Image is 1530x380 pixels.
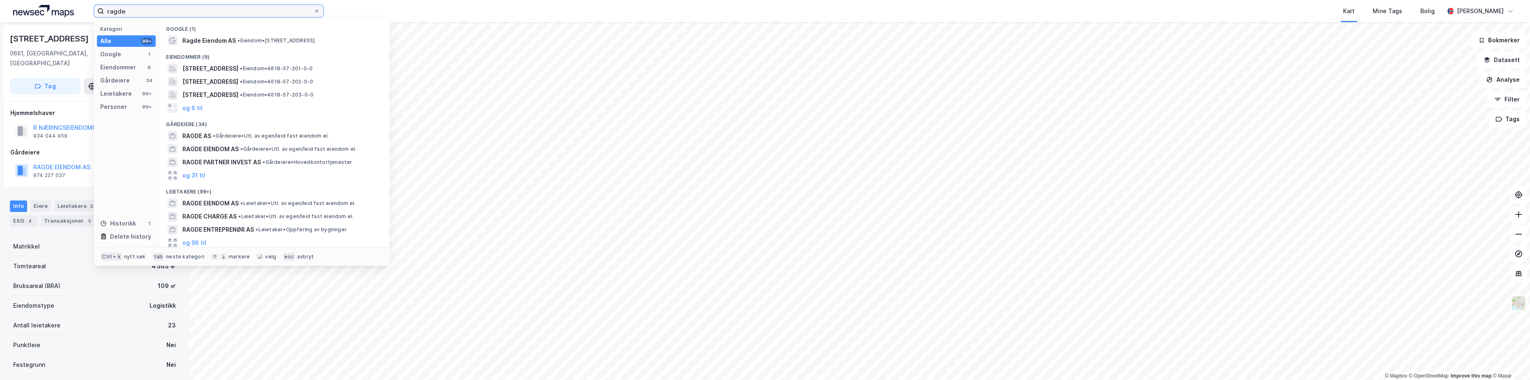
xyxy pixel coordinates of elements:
[1451,373,1491,379] a: Improve this map
[213,133,329,139] span: Gårdeiere • Utl. av egen/leid fast eiendom el.
[182,103,203,113] button: og 6 til
[256,226,347,233] span: Leietaker • Oppføring av bygninger
[1487,91,1527,108] button: Filter
[85,217,94,225] div: 5
[240,92,242,98] span: •
[240,65,242,71] span: •
[182,212,237,221] span: RAGDE CHARGE AS
[13,320,60,330] div: Antall leietakere
[13,261,46,271] div: Tomteareal
[240,92,313,98] span: Eiendom • 4618-57-203-0-0
[54,200,101,212] div: Leietakere
[256,226,258,233] span: •
[1409,373,1449,379] a: OpenStreetMap
[13,242,40,251] div: Matrikkel
[240,146,243,152] span: •
[88,202,97,210] div: 23
[141,38,152,44] div: 99+
[124,253,146,260] div: nytt søk
[13,281,60,291] div: Bruksareal (BRA)
[10,215,37,227] div: ESG
[228,253,250,260] div: markere
[100,49,121,59] div: Google
[182,90,238,100] span: [STREET_ADDRESS]
[1385,373,1407,379] a: Mapbox
[26,217,34,225] div: 4
[182,77,238,87] span: [STREET_ADDRESS]
[237,37,240,44] span: •
[146,64,152,71] div: 9
[240,200,243,206] span: •
[33,133,67,139] div: 934 044 959
[100,102,127,112] div: Personer
[10,147,179,157] div: Gårdeiere
[240,65,313,72] span: Eiendom • 4618-57-201-0-0
[238,213,241,219] span: •
[159,182,389,197] div: Leietakere (99+)
[100,36,111,46] div: Alle
[240,200,355,207] span: Leietaker • Utl. av egen/leid fast eiendom el.
[297,253,314,260] div: avbryt
[100,76,130,85] div: Gårdeiere
[240,146,356,152] span: Gårdeiere • Utl. av egen/leid fast eiendom el.
[182,238,206,248] button: og 96 til
[182,170,205,180] button: og 31 til
[1477,52,1527,68] button: Datasett
[104,5,313,17] input: Søk på adresse, matrikkel, gårdeiere, leietakere eller personer
[10,48,116,68] div: 0661, [GEOGRAPHIC_DATA], [GEOGRAPHIC_DATA]
[1479,71,1527,88] button: Analyse
[1373,6,1402,16] div: Mine Tags
[240,78,242,85] span: •
[182,225,254,235] span: RAGDE ENTREPRENØR AS
[1420,6,1435,16] div: Bolig
[146,77,152,84] div: 34
[283,253,295,261] div: esc
[168,320,176,330] div: 23
[1511,295,1526,311] img: Z
[159,47,389,62] div: Eiendommer (9)
[13,360,45,370] div: Festegrunn
[238,213,353,220] span: Leietaker • Utl. av egen/leid fast eiendom el.
[182,36,236,46] span: Ragde Eiendom AS
[182,198,239,208] span: RAGDE EIENDOM AS
[166,360,176,370] div: Nei
[41,215,97,227] div: Transaksjoner
[100,253,122,261] div: Ctrl + k
[146,51,152,58] div: 1
[166,340,176,350] div: Nei
[159,19,389,34] div: Google (1)
[263,159,352,166] span: Gårdeiere • Hovedkontortjenester
[240,78,313,85] span: Eiendom • 4618-57-202-0-0
[100,26,156,32] div: Kategori
[1457,6,1504,16] div: [PERSON_NAME]
[152,261,176,271] div: 4 563 ㎡
[182,64,238,74] span: [STREET_ADDRESS]
[150,301,176,311] div: Logistikk
[100,62,136,72] div: Eiendommer
[141,104,152,110] div: 99+
[158,281,176,291] div: 109 ㎡
[33,172,65,179] div: 974 227 037
[100,89,132,99] div: Leietakere
[13,340,40,350] div: Punktleie
[1471,32,1527,48] button: Bokmerker
[10,108,179,118] div: Hjemmelshaver
[213,133,215,139] span: •
[1343,6,1355,16] div: Kart
[237,37,315,44] span: Eiendom • [STREET_ADDRESS]
[10,200,27,212] div: Info
[1489,341,1530,380] iframe: Chat Widget
[30,200,51,212] div: Eiere
[13,301,54,311] div: Eiendomstype
[10,78,81,94] button: Tag
[13,5,74,17] img: logo.a4113a55bc3d86da70a041830d287a7e.svg
[166,253,205,260] div: neste kategori
[141,90,152,97] div: 99+
[182,144,239,154] span: RAGDE EIENDOM AS
[182,131,211,141] span: RAGDE AS
[100,219,136,228] div: Historikk
[1489,111,1527,127] button: Tags
[265,253,276,260] div: velg
[182,157,261,167] span: RAGDE PARTNER INVEST AS
[263,159,265,165] span: •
